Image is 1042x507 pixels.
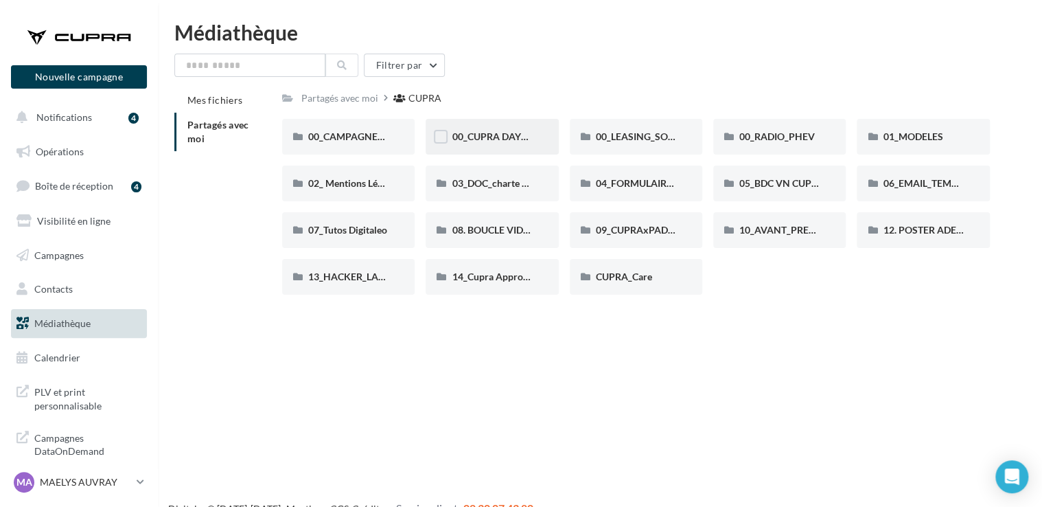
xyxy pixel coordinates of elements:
[35,180,113,192] span: Boîte de réception
[8,309,150,338] a: Médiathèque
[8,275,150,304] a: Contacts
[308,131,426,142] span: 00_CAMPAGNE_OCTOBRE
[308,224,387,236] span: 07_Tutos Digitaleo
[408,91,441,105] div: CUPRA
[308,271,402,282] span: 13_HACKER_LA_PQR
[8,207,150,236] a: Visibilité en ligne
[452,177,632,189] span: 03_DOC_charte graphique et GUIDELINES
[596,131,749,142] span: 00_LEASING_SOCIAL_ÉLECTRIQUE
[8,241,150,270] a: Campagnes
[8,343,150,372] a: Calendrier
[364,54,445,77] button: Filtrer par
[16,475,32,489] span: MA
[131,181,141,192] div: 4
[187,94,242,106] span: Mes fichiers
[34,429,141,458] span: Campagnes DataOnDemand
[596,224,678,236] span: 09_CUPRAxPADEL
[11,65,147,89] button: Nouvelle campagne
[739,224,964,236] span: 10_AVANT_PREMIÈRES_CUPRA (VENTES PRIVEES)
[883,224,970,236] span: 12. POSTER ADEME
[40,475,131,489] p: MAELYS AUVRAY
[37,215,111,227] span: Visibilité en ligne
[36,111,92,123] span: Notifications
[174,22,1026,43] div: Médiathèque
[36,146,84,157] span: Opérations
[596,177,800,189] span: 04_FORMULAIRE DES DEMANDES CRÉATIVES
[8,171,150,201] a: Boîte de réception4
[452,271,655,282] span: 14_Cupra Approved_OCCASIONS_GARANTIES
[308,177,399,189] span: 02_ Mentions Légales
[596,271,652,282] span: CUPRA_Care
[883,131,942,142] span: 01_MODELES
[8,103,144,132] button: Notifications 4
[301,91,378,105] div: Partagés avec moi
[739,131,815,142] span: 00_RADIO_PHEV
[34,383,141,412] span: PLV et print personnalisable
[452,224,633,236] span: 08. BOUCLE VIDEO ECRAN SHOWROOM
[739,177,824,189] span: 05_BDC VN CUPRA
[11,469,147,495] a: MA MAELYS AUVRAY
[452,131,551,142] span: 00_CUPRA DAYS (JPO)
[34,317,91,329] span: Médiathèque
[34,283,73,295] span: Contacts
[995,460,1028,493] div: Open Intercom Messenger
[883,177,1042,189] span: 06_EMAIL_TEMPLATE HTML CUPRA
[187,119,249,144] span: Partagés avec moi
[8,137,150,166] a: Opérations
[34,249,84,260] span: Campagnes
[8,377,150,418] a: PLV et print personnalisable
[8,423,150,464] a: Campagnes DataOnDemand
[34,352,80,363] span: Calendrier
[128,113,139,124] div: 4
